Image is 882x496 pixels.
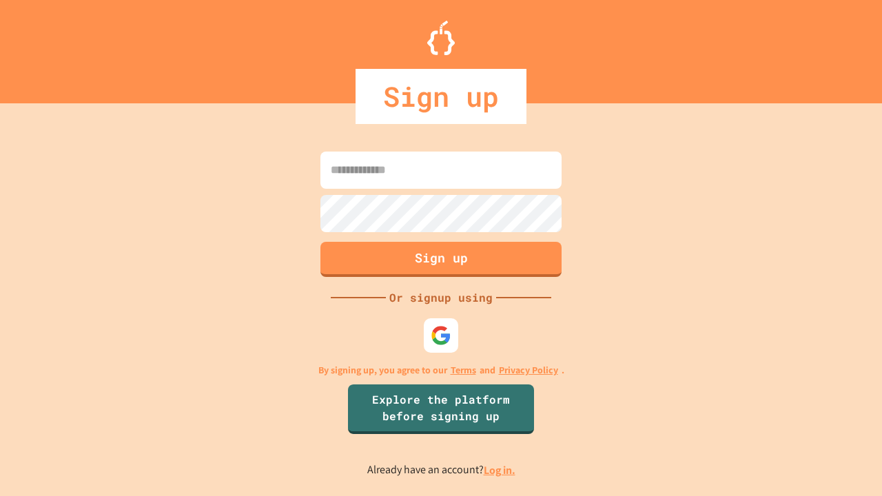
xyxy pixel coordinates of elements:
[431,325,451,346] img: google-icon.svg
[386,289,496,306] div: Or signup using
[451,363,476,378] a: Terms
[499,363,558,378] a: Privacy Policy
[356,69,526,124] div: Sign up
[320,242,562,277] button: Sign up
[484,463,515,477] a: Log in.
[318,363,564,378] p: By signing up, you agree to our and .
[427,21,455,55] img: Logo.svg
[367,462,515,479] p: Already have an account?
[348,384,534,434] a: Explore the platform before signing up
